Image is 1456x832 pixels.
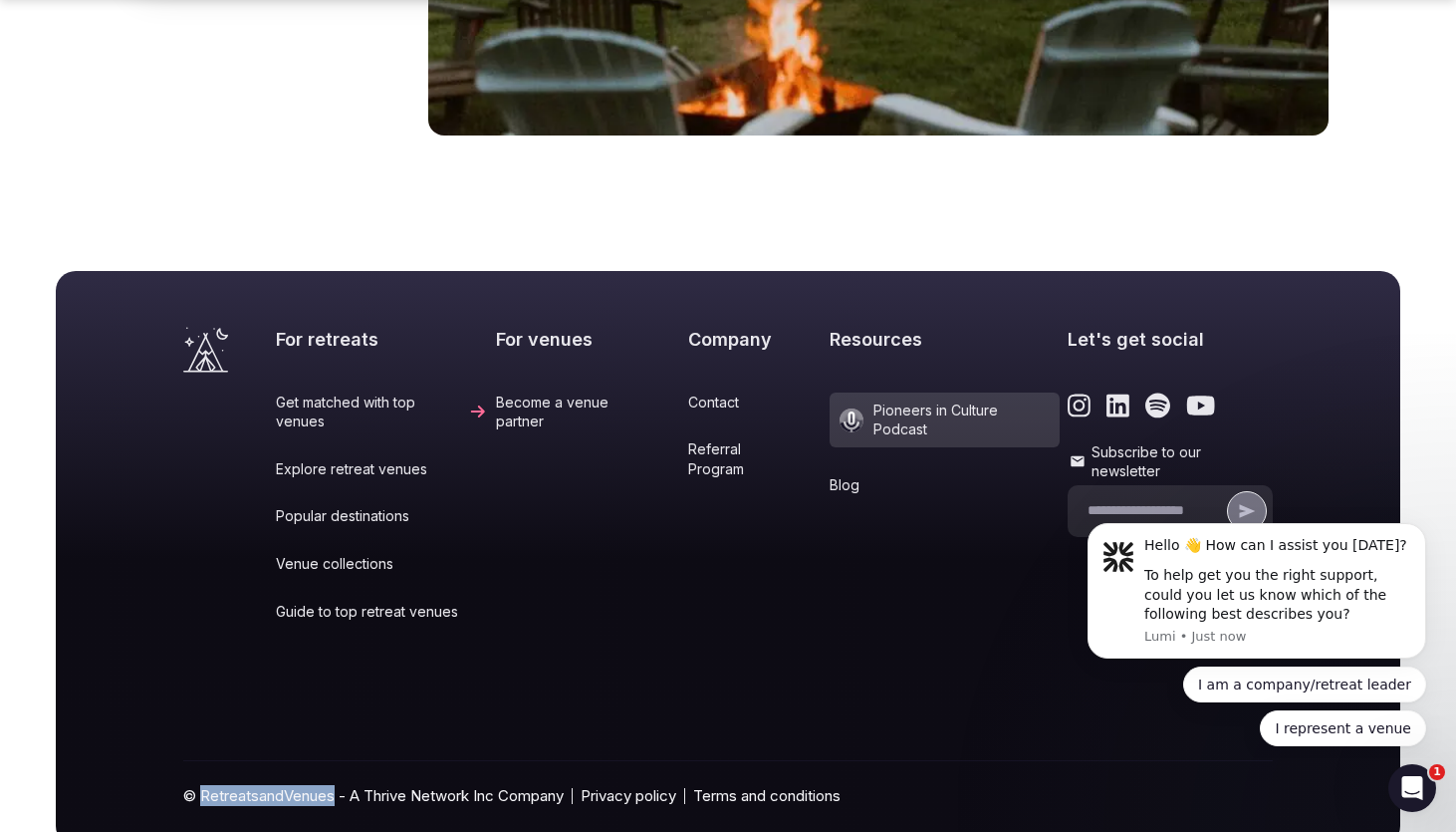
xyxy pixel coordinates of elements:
a: Link to the retreats and venues LinkedIn page [1106,393,1129,418]
a: Link to the retreats and venues Spotify page [1145,393,1170,418]
a: Become a venue partner [496,393,680,431]
a: Get matched with top venues [276,393,488,431]
a: Visit the homepage [183,327,228,373]
span: 1 [1429,764,1445,780]
a: Pioneers in Culture Podcast [830,393,1060,447]
a: Contact [688,393,822,413]
a: Venue collections [276,554,488,574]
a: Link to the retreats and venues Youtube page [1186,393,1215,418]
a: Explore retreat venues [276,459,488,479]
a: Referral Program [688,439,822,478]
label: Subscribe to our newsletter [1068,442,1273,481]
h2: For retreats [276,327,488,352]
a: Privacy policy [581,785,676,806]
a: Popular destinations [276,506,488,526]
h2: For venues [496,327,680,352]
a: Link to the retreats and venues Instagram page [1068,393,1091,418]
a: Terms and conditions [693,785,841,806]
h2: Company [688,327,822,352]
a: Guide to top retreat venues [276,602,488,622]
h2: Resources [830,327,1060,352]
iframe: Intercom notifications message [1058,505,1456,758]
a: Blog [830,475,1060,495]
iframe: Intercom live chat [1388,764,1436,812]
h2: Let's get social [1068,327,1273,352]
